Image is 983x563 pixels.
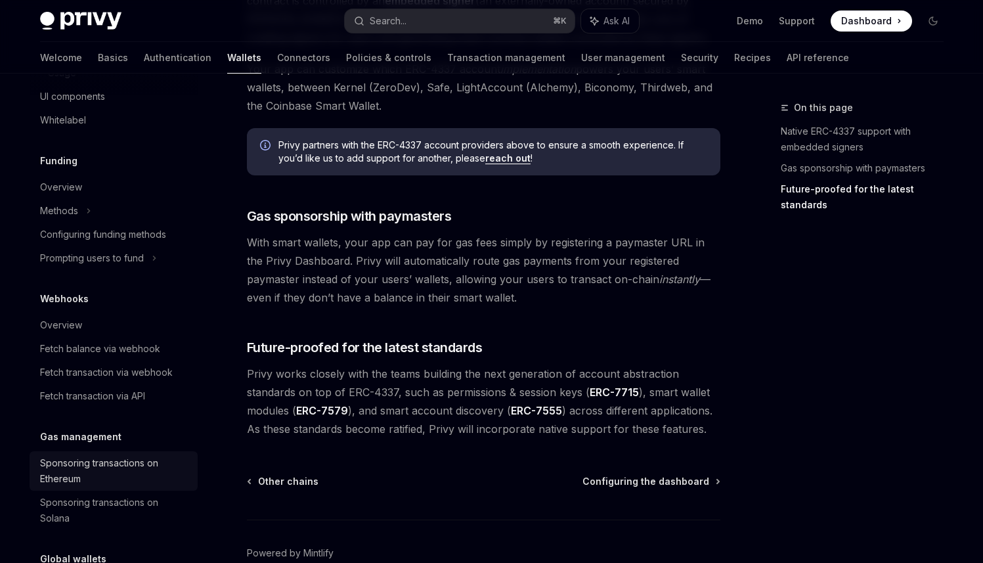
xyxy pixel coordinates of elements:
a: Connectors [277,42,330,74]
span: Dashboard [841,14,892,28]
a: Future-proofed for the latest standards [781,179,954,215]
a: Transaction management [447,42,565,74]
a: Sponsoring transactions on Ethereum [30,451,198,491]
div: Fetch transaction via webhook [40,365,173,380]
a: Sponsoring transactions on Solana [30,491,198,530]
a: Dashboard [831,11,912,32]
div: Whitelabel [40,112,86,128]
a: Authentication [144,42,211,74]
span: Other chains [258,475,318,488]
a: Wallets [227,42,261,74]
div: Search... [370,13,406,29]
h5: Gas management [40,429,121,445]
svg: Info [260,140,273,153]
div: Fetch balance via webhook [40,341,160,357]
a: reach out [485,152,531,164]
span: With smart wallets, your app can pay for gas fees simply by registering a paymaster URL in the Pr... [247,233,720,307]
a: Overview [30,313,198,337]
a: Demo [737,14,763,28]
span: On this page [794,100,853,116]
a: Native ERC-4337 support with embedded signers [781,121,954,158]
div: Sponsoring transactions on Solana [40,495,190,526]
a: User management [581,42,665,74]
span: Configuring the dashboard [582,475,709,488]
a: Fetch transaction via API [30,384,198,408]
a: API reference [787,42,849,74]
div: UI components [40,89,105,104]
a: Whitelabel [30,108,198,132]
div: Configuring funding methods [40,227,166,242]
span: Privy partners with the ERC-4337 account providers above to ensure a smooth experience. If you’d ... [278,139,707,165]
div: Methods [40,203,78,219]
div: Overview [40,317,82,333]
a: ERC-7715 [590,386,639,399]
img: dark logo [40,12,121,30]
span: Future-proofed for the latest standards [247,338,483,357]
a: ERC-7555 [511,404,562,418]
div: Fetch transaction via API [40,388,145,404]
a: Fetch balance via webhook [30,337,198,361]
button: Ask AI [581,9,639,33]
span: Your app can customize which ERC-4337 account powers your users’ smart wallets, between Kernel (Z... [247,60,720,115]
div: Overview [40,179,82,195]
span: Ask AI [603,14,630,28]
a: Support [779,14,815,28]
a: Security [681,42,718,74]
span: Gas sponsorship with paymasters [247,207,452,225]
button: Search...⌘K [345,9,575,33]
a: ERC-7579 [296,404,348,418]
h5: Funding [40,153,77,169]
div: Sponsoring transactions on Ethereum [40,455,190,487]
a: Welcome [40,42,82,74]
a: Other chains [248,475,318,488]
button: Toggle dark mode [923,11,944,32]
a: Fetch transaction via webhook [30,361,198,384]
a: Configuring funding methods [30,223,198,246]
a: Policies & controls [346,42,431,74]
h5: Webhooks [40,291,89,307]
div: Prompting users to fund [40,250,144,266]
a: Basics [98,42,128,74]
a: Gas sponsorship with paymasters [781,158,954,179]
a: Overview [30,175,198,199]
a: Powered by Mintlify [247,547,334,560]
a: Configuring the dashboard [582,475,719,488]
em: instantly [659,273,700,286]
span: Privy works closely with the teams building the next generation of account abstraction standards ... [247,365,720,438]
a: UI components [30,85,198,108]
a: Recipes [734,42,771,74]
span: ⌘ K [553,16,567,26]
